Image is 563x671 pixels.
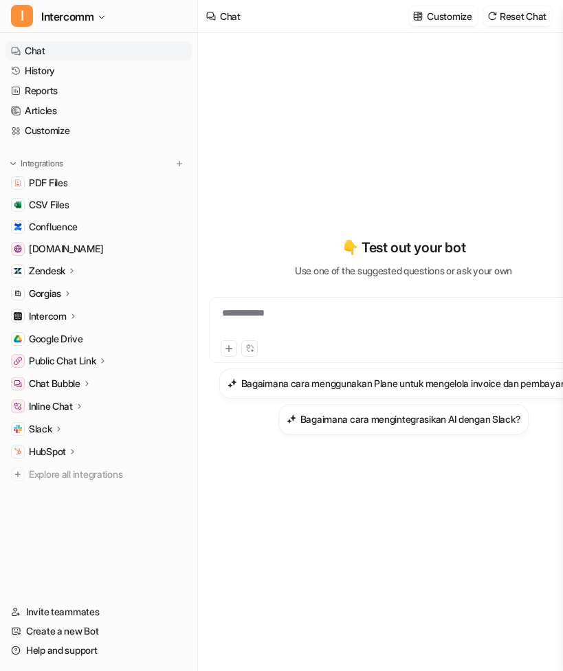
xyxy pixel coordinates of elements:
p: Gorgias [29,287,61,300]
a: Explore all integrations [5,465,192,484]
img: Public Chat Link [14,357,22,365]
a: Invite teammates [5,602,192,621]
img: Google Drive [14,335,22,343]
span: [DOMAIN_NAME] [29,242,103,256]
p: Use one of the suggested questions or ask your own [295,263,512,278]
a: Help and support [5,641,192,660]
p: Chat Bubble [29,377,80,390]
button: Reset Chat [483,6,552,26]
span: Confluence [29,220,78,234]
p: Intercom [29,309,67,323]
a: Google DriveGoogle Drive [5,329,192,349]
img: customize [413,11,423,21]
a: Create a new Bot [5,621,192,641]
img: menu_add.svg [175,159,184,168]
p: HubSpot [29,445,66,459]
span: Intercomm [41,7,93,26]
p: 👇 Test out your bot [342,237,465,258]
a: Articles [5,101,192,120]
a: History [5,61,192,80]
button: Bagaimana cara mengintegrasikan AI dengan Slack?Bagaimana cara mengintegrasikan AI dengan Slack? [278,404,529,434]
button: Integrations [5,157,67,170]
div: Chat [220,9,241,23]
img: reset [487,11,497,21]
img: explore all integrations [11,467,25,481]
a: Reports [5,81,192,100]
img: Slack [14,425,22,433]
img: www.helpdesk.com [14,245,22,253]
a: Customize [5,121,192,140]
img: Confluence [14,223,22,231]
img: Chat Bubble [14,379,22,388]
img: Inline Chat [14,402,22,410]
span: Google Drive [29,332,83,346]
span: I [11,5,33,27]
button: Customize [409,6,477,26]
span: PDF Files [29,176,67,190]
img: expand menu [8,159,18,168]
p: Slack [29,422,52,436]
img: Bagaimana cara menggunakan Plane untuk mengelola invoice dan pembayaran? [228,378,237,388]
img: Zendesk [14,267,22,275]
a: ConfluenceConfluence [5,217,192,236]
a: www.helpdesk.com[DOMAIN_NAME] [5,239,192,258]
p: Zendesk [29,264,65,278]
a: Chat [5,41,192,60]
p: Public Chat Link [29,354,96,368]
img: CSV Files [14,201,22,209]
a: PDF FilesPDF Files [5,173,192,192]
span: CSV Files [29,198,69,212]
img: HubSpot [14,448,22,456]
a: CSV FilesCSV Files [5,195,192,214]
h3: Bagaimana cara mengintegrasikan AI dengan Slack? [300,412,521,426]
span: Explore all integrations [29,463,186,485]
img: Intercom [14,312,22,320]
p: Inline Chat [29,399,73,413]
p: Integrations [21,158,63,169]
p: Customize [427,9,472,23]
img: PDF Files [14,179,22,187]
img: Bagaimana cara mengintegrasikan AI dengan Slack? [287,414,296,424]
img: Gorgias [14,289,22,298]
